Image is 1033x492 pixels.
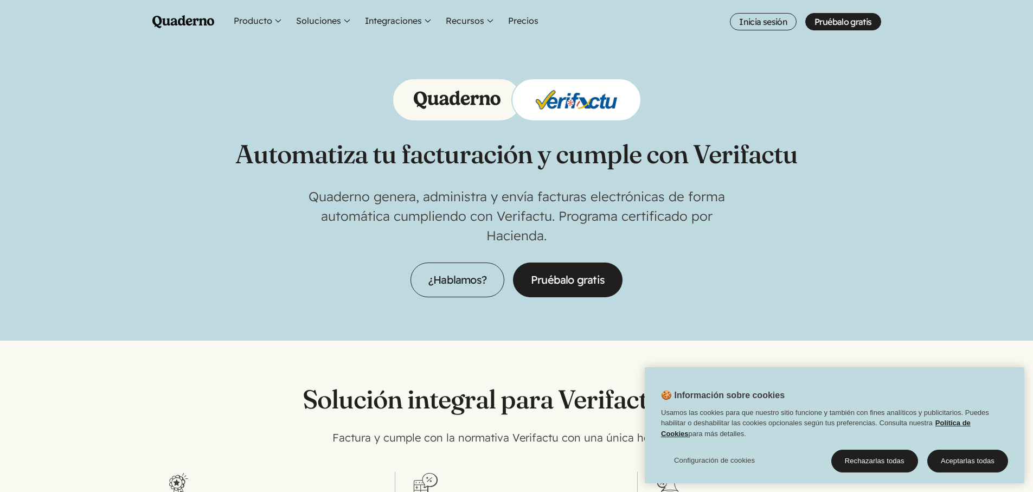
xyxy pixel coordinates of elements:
h1: Automatiza tu facturación y cumple con Verifactu [235,139,798,169]
button: Configuración de cookies [661,450,768,471]
button: Aceptarlas todas [927,450,1008,472]
img: Logo of Verifactu [533,87,620,113]
h2: Solución integral para Verifactu [165,384,868,414]
div: 🍪 Información sobre cookies [645,367,1024,483]
p: Factura y cumple con la normativa Verifactu con una única herramienta. [300,430,734,446]
a: Pruébalo gratis [513,263,623,297]
div: Cookie banner [645,367,1024,483]
a: Inicia sesión [730,13,797,30]
p: Quaderno genera, administra y envía facturas electrónicas de forma automática cumpliendo con Veri... [300,187,734,245]
a: Política de Cookies [661,419,971,438]
img: Logo of Quaderno [414,91,501,109]
div: Usamos las cookies para que nuestro sitio funcione y también con fines analíticos y publicitarios... [645,407,1024,445]
a: Pruébalo gratis [805,13,881,30]
h2: 🍪 Información sobre cookies [645,389,785,407]
a: ¿Hablamos? [410,263,504,297]
button: Rechazarlas todas [831,450,918,472]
